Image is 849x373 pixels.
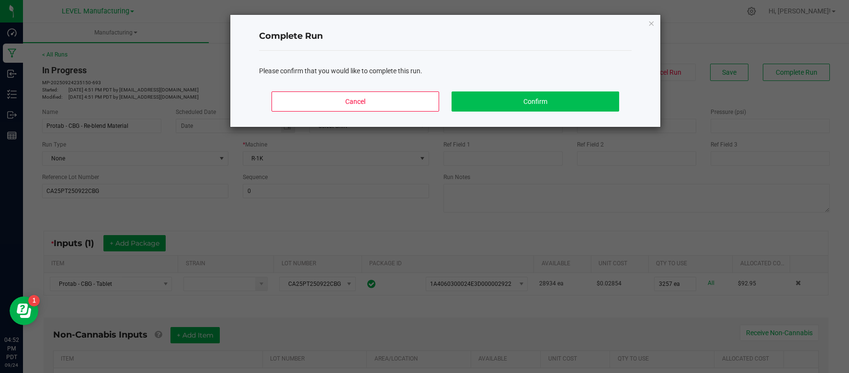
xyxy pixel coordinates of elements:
iframe: Resource center unread badge [28,295,40,306]
iframe: Resource center [10,296,38,325]
button: Confirm [452,91,619,112]
h4: Complete Run [259,30,632,43]
div: Please confirm that you would like to complete this run. [259,66,632,76]
button: Close [648,17,655,29]
button: Cancel [272,91,439,112]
